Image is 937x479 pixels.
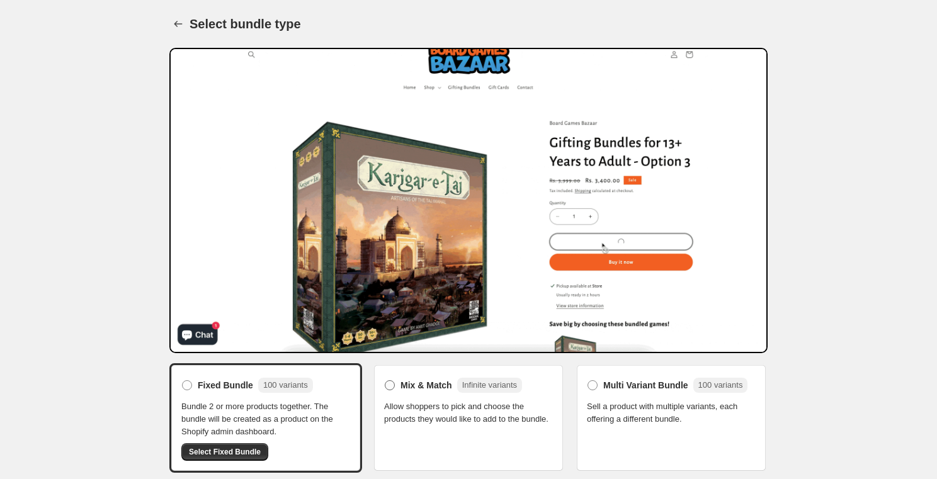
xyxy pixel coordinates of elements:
button: Back [169,15,187,33]
img: Bundle Preview [169,48,768,353]
span: Select Fixed Bundle [189,447,261,457]
span: Allow shoppers to pick and choose the products they would like to add to the bundle. [384,400,553,425]
button: Select Fixed Bundle [181,443,268,461]
span: Fixed Bundle [198,379,253,392]
span: Bundle 2 or more products together. The bundle will be created as a product on the Shopify admin ... [181,400,350,438]
span: Infinite variants [462,380,517,390]
span: Sell a product with multiple variants, each offering a different bundle. [587,400,756,425]
span: Mix & Match [400,379,452,392]
span: Multi Variant Bundle [603,379,688,392]
h1: Select bundle type [190,16,301,31]
span: 100 variants [263,380,308,390]
span: 100 variants [698,380,743,390]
